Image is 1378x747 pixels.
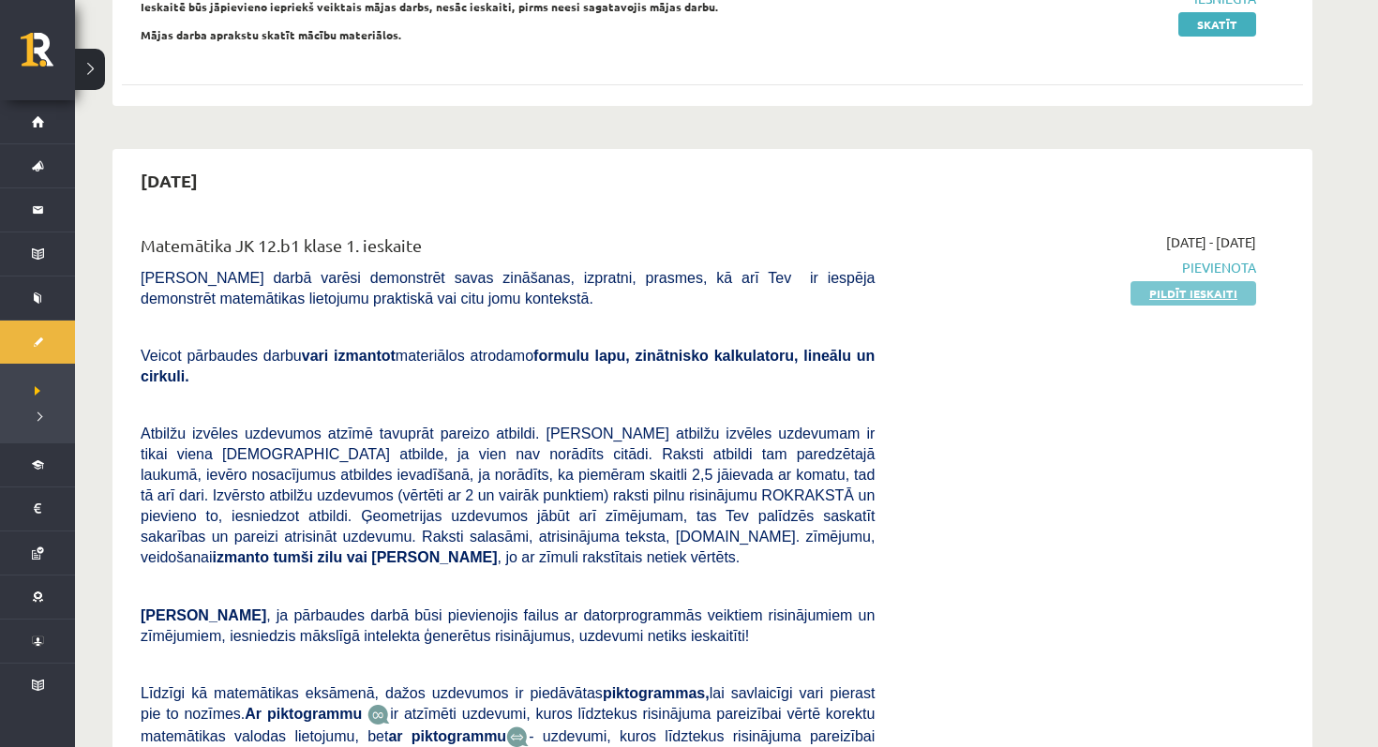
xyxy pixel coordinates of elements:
[245,706,362,722] b: Ar piktogrammu
[1166,232,1256,252] span: [DATE] - [DATE]
[367,704,390,725] img: JfuEzvunn4EvwAAAAASUVORK5CYII=
[141,348,875,384] b: formulu lapu, zinātnisko kalkulatoru, lineālu un cirkuli.
[1178,12,1256,37] a: Skatīt
[302,348,396,364] b: vari izmantot
[21,33,75,80] a: Rīgas 1. Tālmācības vidusskola
[141,706,875,744] span: ir atzīmēti uzdevumi, kuros līdztekus risinājuma pareizībai vērtē korektu matemātikas valodas lie...
[141,426,875,565] span: Atbilžu izvēles uzdevumos atzīmē tavuprāt pareizo atbildi. [PERSON_NAME] atbilžu izvēles uzdevuma...
[141,27,402,42] strong: Mājas darba aprakstu skatīt mācību materiālos.
[903,258,1256,277] span: Pievienota
[603,685,710,701] b: piktogrammas,
[1131,281,1256,306] a: Pildīt ieskaiti
[388,728,506,744] b: ar piktogrammu
[141,607,266,623] span: [PERSON_NAME]
[141,685,875,722] span: Līdzīgi kā matemātikas eksāmenā, dažos uzdevumos ir piedāvātas lai savlaicīgi vari pierast pie to...
[141,232,875,267] div: Matemātika JK 12.b1 klase 1. ieskaite
[273,549,497,565] b: tumši zilu vai [PERSON_NAME]
[141,607,875,644] span: , ja pārbaudes darbā būsi pievienojis failus ar datorprogrammās veiktiem risinājumiem un zīmējumi...
[122,158,217,202] h2: [DATE]
[141,270,875,306] span: [PERSON_NAME] darbā varēsi demonstrēt savas zināšanas, izpratni, prasmes, kā arī Tev ir iespēja d...
[213,549,269,565] b: izmanto
[141,348,875,384] span: Veicot pārbaudes darbu materiālos atrodamo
